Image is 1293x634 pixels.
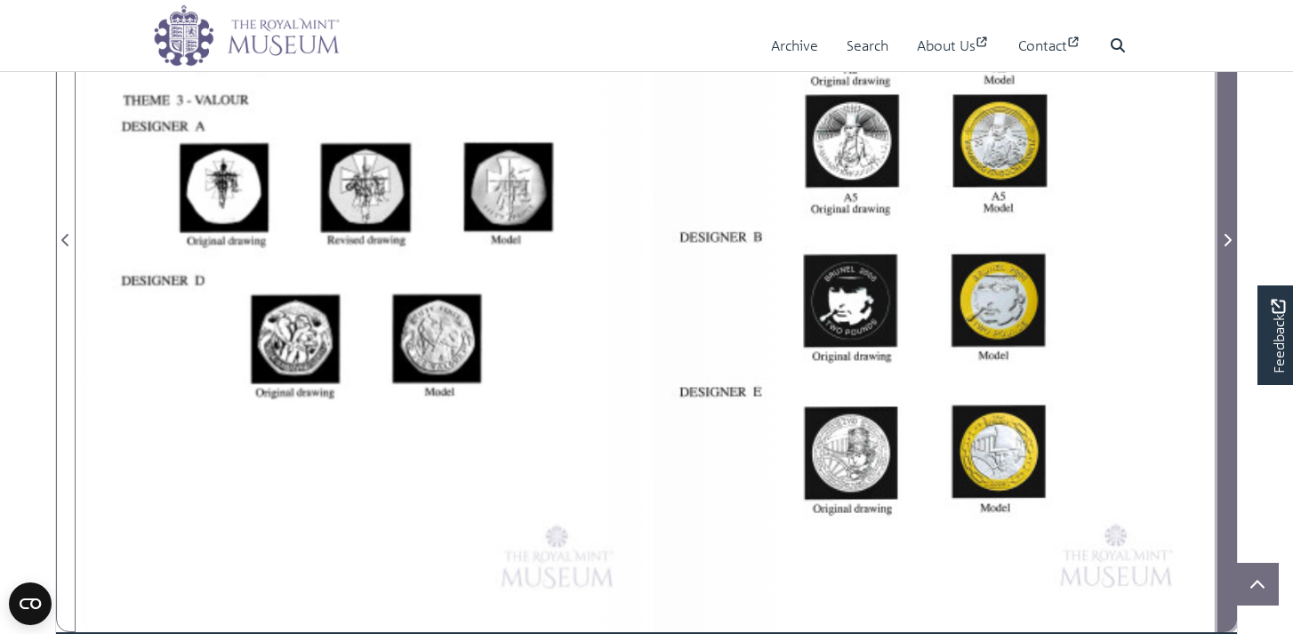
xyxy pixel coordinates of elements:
a: Archive [771,20,818,71]
a: Would you like to provide feedback? [1257,285,1293,385]
a: Search [847,20,888,71]
img: logo_wide.png [153,4,340,67]
span: Feedback [1267,299,1289,373]
a: Contact [1018,20,1081,71]
button: Open CMP widget [9,582,52,625]
a: About Us [917,20,990,71]
button: Scroll to top [1236,563,1279,606]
